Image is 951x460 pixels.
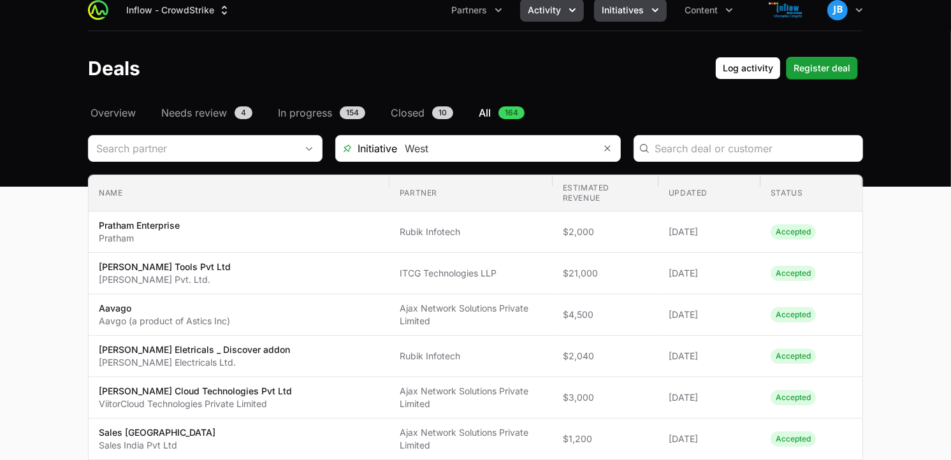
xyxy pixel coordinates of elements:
[669,350,750,363] span: [DATE]
[563,350,648,363] span: $2,040
[161,105,227,120] span: Needs review
[715,57,781,80] button: Log activity
[99,426,215,439] p: Sales [GEOGRAPHIC_DATA]
[563,226,648,238] span: $2,000
[669,391,750,404] span: [DATE]
[99,219,180,232] p: Pratham Enterprise
[99,261,231,273] p: [PERSON_NAME] Tools Pvt Ltd
[595,136,620,161] button: Remove
[99,315,230,327] p: Aavgo (a product of Astics Inc)
[476,105,527,120] a: All164
[669,267,750,280] span: [DATE]
[89,175,389,212] th: Name
[88,105,863,120] nav: Deals navigation
[432,106,453,119] span: 10
[400,267,542,280] span: ITCG Technologies LLP
[91,105,136,120] span: Overview
[99,302,230,315] p: Aavago
[400,226,542,238] span: Rubik Infotech
[275,105,368,120] a: In progress154
[88,57,140,80] h1: Deals
[563,267,648,280] span: $21,000
[685,4,718,17] span: Content
[235,106,252,119] span: 4
[89,136,296,161] input: Search partner
[278,105,332,120] span: In progress
[794,61,850,76] span: Register deal
[723,61,773,76] span: Log activity
[602,4,644,17] span: Initiatives
[296,136,322,161] div: Open
[658,175,760,212] th: Updated
[99,398,292,410] p: ViitorCloud Technologies Private Limited
[391,105,425,120] span: Closed
[99,343,290,356] p: [PERSON_NAME] Eletricals _ Discover addon
[99,439,215,452] p: Sales India Pvt Ltd
[451,4,487,17] span: Partners
[397,136,595,161] input: Search initiatives
[563,391,648,404] span: $3,000
[340,106,365,119] span: 154
[99,273,231,286] p: [PERSON_NAME] Pvt. Ltd.
[715,57,858,80] div: Primary actions
[669,433,750,445] span: [DATE]
[400,350,542,363] span: Rubik Infotech
[388,105,456,120] a: Closed10
[563,433,648,445] span: $1,200
[400,426,542,452] span: Ajax Network Solutions Private Limited
[99,385,292,398] p: [PERSON_NAME] Cloud Technologies Pvt Ltd
[669,226,750,238] span: [DATE]
[655,141,855,156] input: Search deal or customer
[669,308,750,321] span: [DATE]
[760,175,862,212] th: Status
[400,385,542,410] span: Ajax Network Solutions Private Limited
[99,356,290,369] p: [PERSON_NAME] Electricals Ltd.
[159,105,255,120] a: Needs review4
[99,232,180,245] p: Pratham
[88,105,138,120] a: Overview
[336,141,397,156] span: Initiative
[553,175,658,212] th: Estimated revenue
[400,302,542,327] span: Ajax Network Solutions Private Limited
[563,308,648,321] span: $4,500
[528,4,561,17] span: Activity
[786,57,858,80] button: Register deal
[389,175,553,212] th: Partner
[498,106,525,119] span: 164
[479,105,491,120] span: All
